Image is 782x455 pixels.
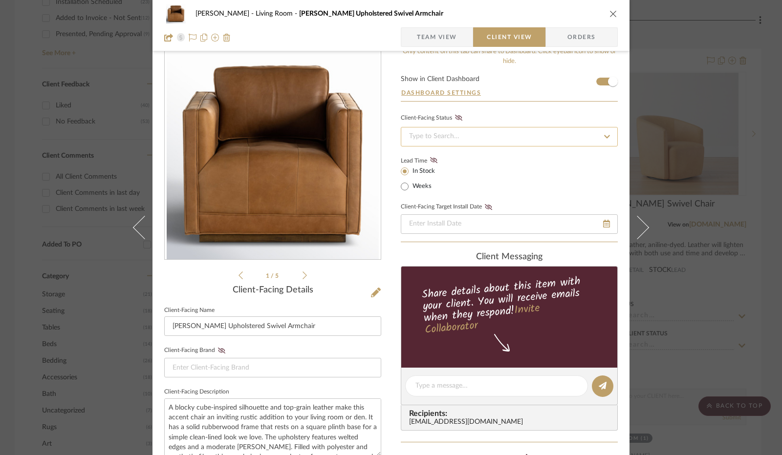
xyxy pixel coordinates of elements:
input: Enter Client-Facing Item Name [164,316,381,336]
span: [PERSON_NAME] [195,10,256,17]
div: Client-Facing Details [164,285,381,296]
img: eebc60b6-8357-4615-922d-777430d10ece_436x436.jpg [167,48,379,260]
div: client Messaging [401,252,618,263]
span: Living Room [256,10,299,17]
input: Enter Install Date [401,214,618,234]
div: Client-Facing Status [401,113,465,123]
button: close [609,9,618,18]
label: In Stock [411,167,435,176]
input: Type to Search… [401,127,618,146]
label: Client-Facing Description [164,390,229,394]
span: / [271,273,275,279]
span: [PERSON_NAME] Upholstered Swivel Armchair [299,10,443,17]
button: Client-Facing Brand [215,347,228,354]
label: Client-Facing Target Install Date [401,204,495,210]
span: Recipients: [409,409,613,418]
button: Lead Time [427,156,440,165]
span: 5 [275,273,280,279]
label: Client-Facing Brand [164,347,228,354]
label: Client-Facing Name [164,308,215,313]
div: Share details about this item with your client. You will receive emails when they respond! [400,273,619,338]
mat-radio-group: Select item type [401,165,451,192]
span: 1 [266,273,271,279]
label: Lead Time [401,156,451,165]
img: Remove from project [223,34,231,41]
button: Dashboard Settings [401,88,481,97]
img: eebc60b6-8357-4615-922d-777430d10ece_48x40.jpg [164,4,188,23]
div: [EMAIL_ADDRESS][DOMAIN_NAME] [409,418,613,426]
div: 0 [165,48,381,260]
span: Client View [487,27,532,47]
span: Team View [417,27,457,47]
button: Client-Facing Target Install Date [482,204,495,210]
input: Enter Client-Facing Brand [164,358,381,377]
div: Only content on this tab can share to Dashboard. Click eyeball icon to show or hide. [401,47,618,66]
label: Weeks [411,182,432,191]
span: Orders [557,27,607,47]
